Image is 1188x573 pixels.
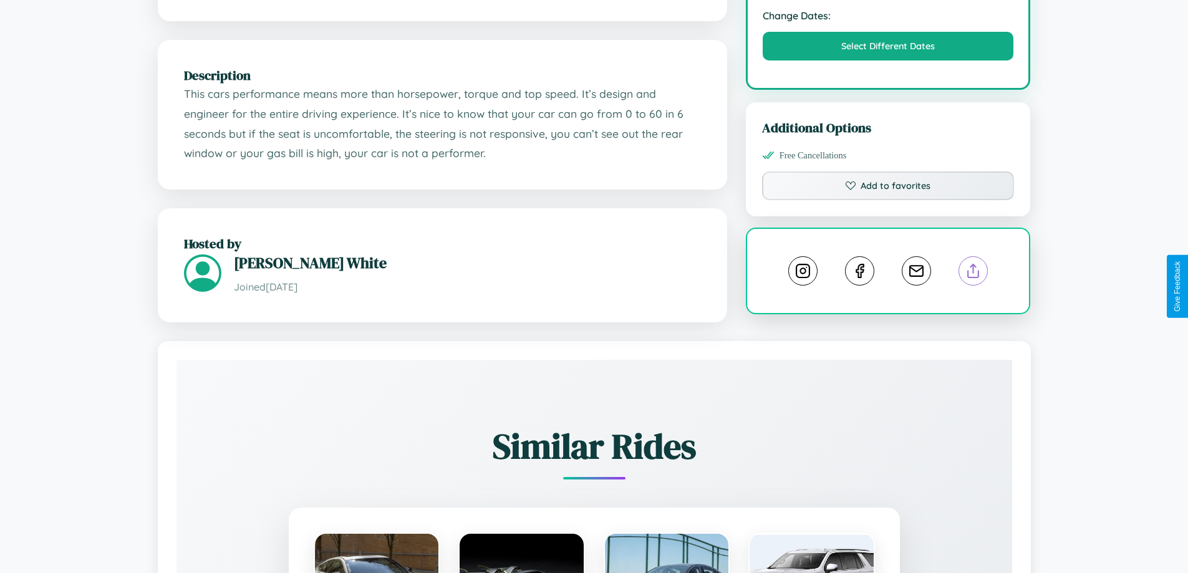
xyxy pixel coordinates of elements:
p: This cars performance means more than horsepower, torque and top speed. It’s design and engineer ... [184,84,701,163]
button: Add to favorites [762,171,1015,200]
h3: Additional Options [762,118,1015,137]
span: Free Cancellations [780,150,847,161]
p: Joined [DATE] [234,278,701,296]
h3: [PERSON_NAME] White [234,253,701,273]
strong: Change Dates: [763,9,1014,22]
h2: Description [184,66,701,84]
div: Give Feedback [1173,261,1182,312]
button: Select Different Dates [763,32,1014,60]
h2: Similar Rides [220,422,968,470]
h2: Hosted by [184,234,701,253]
